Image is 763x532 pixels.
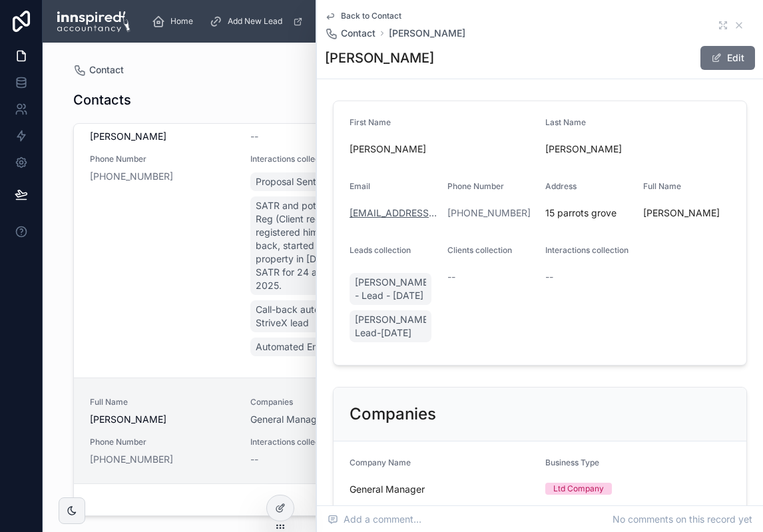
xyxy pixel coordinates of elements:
[350,181,370,191] span: Email
[256,175,316,188] span: Proposal Sent
[250,196,389,295] a: SATR and potentially SATR Reg (Client reckons he registered himself a while back, started renting...
[74,378,732,485] a: Full Name[PERSON_NAME]CompaniesGeneral ManagerEmail[EMAIL_ADDRESS][DOMAIN_NAME]Address15 parrots ...
[90,170,173,183] a: [PHONE_NUMBER]
[350,206,437,220] a: [EMAIL_ADDRESS][DOMAIN_NAME]
[250,413,326,426] a: General Manager
[90,413,234,426] span: [PERSON_NAME]
[350,142,535,156] span: [PERSON_NAME]
[350,403,436,425] h2: Companies
[341,11,401,21] span: Back to Contact
[545,117,586,127] span: Last Name
[447,181,504,191] span: Phone Number
[256,340,352,354] span: Automated Email Sent
[90,130,234,143] span: [PERSON_NAME]
[256,303,384,330] span: Call-back auto scheduled for StriveX lead
[328,513,421,526] span: Add a comment...
[545,245,629,255] span: Interactions collection
[205,9,310,33] a: Add New Lead
[389,27,465,40] a: [PERSON_NAME]
[256,199,384,292] span: SATR and potentially SATR Reg (Client reckons he registered himself a while back, started renting...
[643,181,681,191] span: Full Name
[250,338,358,356] a: Automated Email Sent
[355,313,426,340] span: [PERSON_NAME]-Lead-[DATE]
[250,397,395,407] span: Companies
[73,91,131,109] h1: Contacts
[250,154,395,164] span: Interactions collection
[250,130,258,143] span: --
[170,16,193,27] span: Home
[545,270,553,284] span: --
[355,276,426,302] span: [PERSON_NAME] - Lead - [DATE]
[447,270,455,284] span: --
[325,27,376,40] a: Contact
[350,117,391,127] span: First Name
[250,300,389,332] a: Call-back auto scheduled for StriveX lead
[341,27,376,40] span: Contact
[148,9,202,33] a: Home
[350,483,535,496] span: General Manager
[545,206,633,220] span: 15 parrots grove
[74,95,732,378] a: Full Name[PERSON_NAME]Companies--Email[EMAIL_ADDRESS][DOMAIN_NAME]AddressPhone Number[PHONE_NUMBE...
[228,16,282,27] span: Add New Lead
[447,206,531,220] a: [PHONE_NUMBER]
[613,513,752,526] span: No comments on this record yet
[700,46,755,70] button: Edit
[545,142,730,156] span: [PERSON_NAME]
[545,181,577,191] span: Address
[90,437,234,447] span: Phone Number
[545,457,599,467] span: Business Type
[325,11,401,21] a: Back to Contact
[643,206,730,220] span: [PERSON_NAME]
[447,245,512,255] span: Clients collection
[90,453,173,466] a: [PHONE_NUMBER]
[73,63,124,77] a: Contact
[350,457,411,467] span: Company Name
[325,49,434,67] h1: [PERSON_NAME]
[141,7,710,36] div: scrollable content
[350,273,431,305] a: [PERSON_NAME] - Lead - [DATE]
[250,172,322,191] a: Proposal Sent
[553,483,604,495] div: Ltd Company
[89,63,124,77] span: Contact
[250,437,395,447] span: Interactions collection
[90,397,234,407] span: Full Name
[312,9,405,33] a: Leads107
[90,154,234,164] span: Phone Number
[250,453,258,466] span: --
[350,245,411,255] span: Leads collection
[350,310,431,342] a: [PERSON_NAME]-Lead-[DATE]
[53,11,130,32] img: App logo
